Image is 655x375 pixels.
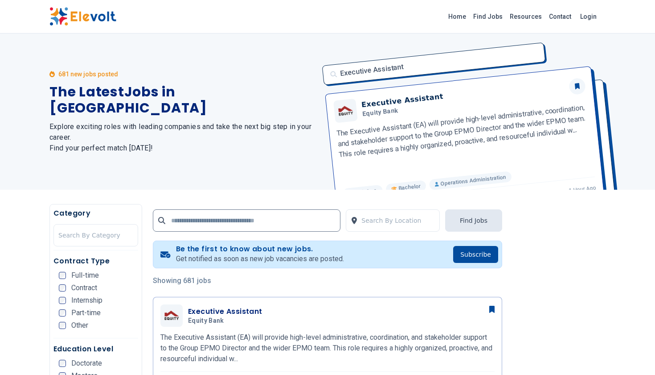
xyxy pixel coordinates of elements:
[453,246,498,263] button: Subscribe
[153,275,502,286] p: Showing 681 jobs
[59,309,66,317] input: Part-time
[176,254,344,264] p: Get notified as soon as new job vacancies are posted.
[575,8,602,25] a: Login
[610,332,655,375] iframe: Chat Widget
[176,245,344,254] h4: Be the first to know about new jobs.
[470,9,506,24] a: Find Jobs
[71,360,102,367] span: Doctorate
[71,297,102,304] span: Internship
[506,9,545,24] a: Resources
[71,284,97,292] span: Contract
[59,322,66,329] input: Other
[71,272,99,279] span: Full-time
[163,309,180,322] img: Equity Bank
[160,332,495,364] p: The Executive Assistant (EA) will provide high-level administrative, coordination, and stakeholde...
[545,9,575,24] a: Contact
[53,344,138,354] h5: Education Level
[445,209,502,232] button: Find Jobs
[49,7,116,26] img: Elevolt
[49,121,317,154] h2: Explore exciting roles with leading companies and take the next big step in your career. Find you...
[188,306,262,317] h3: Executive Assistant
[59,360,66,367] input: Doctorate
[71,309,101,317] span: Part-time
[53,256,138,267] h5: Contract Type
[59,297,66,304] input: Internship
[188,317,224,325] span: Equity Bank
[53,208,138,219] h5: Category
[59,284,66,292] input: Contract
[59,272,66,279] input: Full-time
[58,70,118,79] p: 681 new jobs posted
[49,84,317,116] h1: The Latest Jobs in [GEOGRAPHIC_DATA]
[445,9,470,24] a: Home
[71,322,88,329] span: Other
